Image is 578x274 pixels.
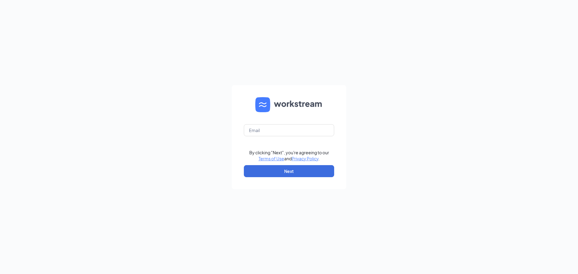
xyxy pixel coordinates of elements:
a: Privacy Policy [292,156,319,161]
input: Email [244,124,334,136]
button: Next [244,165,334,177]
div: By clicking "Next", you're agreeing to our and . [249,149,329,162]
img: WS logo and Workstream text [255,97,323,112]
a: Terms of Use [259,156,284,161]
